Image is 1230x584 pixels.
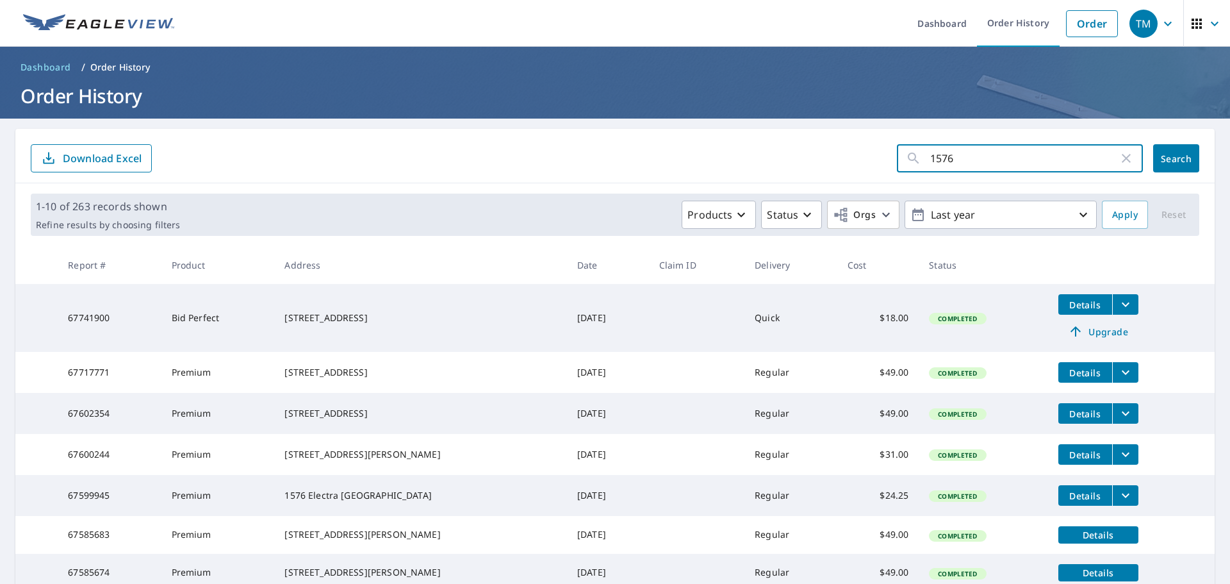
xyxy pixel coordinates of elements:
td: Regular [744,434,837,475]
span: Completed [930,369,985,378]
span: Upgrade [1066,324,1131,339]
span: Details [1066,567,1131,579]
button: Status [761,201,822,229]
span: Completed [930,410,985,419]
td: [DATE] [567,352,649,393]
p: Products [687,207,732,222]
p: Download Excel [63,151,142,165]
td: Quick [744,284,837,352]
div: [STREET_ADDRESS] [284,407,557,420]
button: filesDropdownBtn-67741900 [1112,294,1138,315]
p: Last year [926,204,1076,226]
button: detailsBtn-67599945 [1058,485,1112,506]
td: 67717771 [58,352,161,393]
td: Regular [744,475,837,516]
td: Bid Perfect [161,284,275,352]
button: detailsBtn-67602354 [1058,403,1112,424]
td: Regular [744,352,837,393]
button: filesDropdownBtn-67599945 [1112,485,1138,506]
td: Premium [161,516,275,554]
div: TM [1129,10,1158,38]
a: Upgrade [1058,321,1138,342]
div: [STREET_ADDRESS][PERSON_NAME] [284,528,557,541]
td: [DATE] [567,284,649,352]
p: 1-10 of 263 records shown [36,199,180,214]
button: detailsBtn-67585683 [1058,526,1138,544]
th: Claim ID [649,246,745,284]
button: filesDropdownBtn-67602354 [1112,403,1138,424]
button: detailsBtn-67600244 [1058,444,1112,465]
button: filesDropdownBtn-67717771 [1112,362,1138,383]
td: Regular [744,516,837,554]
span: Completed [930,451,985,460]
td: [DATE] [567,516,649,554]
th: Product [161,246,275,284]
nav: breadcrumb [15,57,1215,78]
div: [STREET_ADDRESS] [284,366,557,379]
h1: Order History [15,83,1215,109]
button: Orgs [827,201,899,229]
button: Apply [1102,201,1148,229]
button: Last year [905,201,1097,229]
span: Details [1066,299,1104,311]
td: $18.00 [837,284,919,352]
p: Refine results by choosing filters [36,219,180,231]
td: [DATE] [567,393,649,434]
span: Details [1066,529,1131,541]
td: Premium [161,352,275,393]
button: detailsBtn-67741900 [1058,294,1112,315]
td: Premium [161,393,275,434]
li: / [81,60,85,75]
span: Completed [930,531,985,540]
span: Dashboard [20,61,71,74]
button: filesDropdownBtn-67600244 [1112,444,1138,465]
td: Premium [161,475,275,516]
td: 67599945 [58,475,161,516]
th: Delivery [744,246,837,284]
td: Premium [161,434,275,475]
td: $49.00 [837,352,919,393]
th: Date [567,246,649,284]
td: 67602354 [58,393,161,434]
span: Details [1066,449,1104,461]
th: Status [919,246,1047,284]
span: Apply [1112,207,1138,223]
span: Orgs [833,207,876,223]
span: Details [1066,490,1104,502]
td: $31.00 [837,434,919,475]
a: Order [1066,10,1118,37]
span: Details [1066,408,1104,420]
span: Completed [930,569,985,578]
td: $24.25 [837,475,919,516]
td: 67585683 [58,516,161,554]
span: Completed [930,314,985,323]
img: EV Logo [23,14,174,33]
button: detailsBtn-67585674 [1058,564,1138,581]
div: [STREET_ADDRESS][PERSON_NAME] [284,448,557,461]
p: Order History [90,61,151,74]
td: 67741900 [58,284,161,352]
td: 67600244 [58,434,161,475]
span: Search [1163,153,1189,165]
button: Search [1153,144,1199,172]
p: Status [767,207,798,222]
td: $49.00 [837,516,919,554]
td: [DATE] [567,434,649,475]
span: Completed [930,492,985,501]
a: Dashboard [15,57,76,78]
th: Address [274,246,567,284]
input: Address, Report #, Claim ID, etc. [930,140,1119,176]
div: [STREET_ADDRESS] [284,312,557,324]
td: [DATE] [567,475,649,516]
button: detailsBtn-67717771 [1058,362,1112,383]
button: Download Excel [31,144,152,172]
div: [STREET_ADDRESS][PERSON_NAME] [284,566,557,579]
div: 1576 Electra [GEOGRAPHIC_DATA] [284,489,557,502]
button: Products [682,201,756,229]
td: Regular [744,393,837,434]
th: Cost [837,246,919,284]
th: Report # [58,246,161,284]
td: $49.00 [837,393,919,434]
span: Details [1066,367,1104,379]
